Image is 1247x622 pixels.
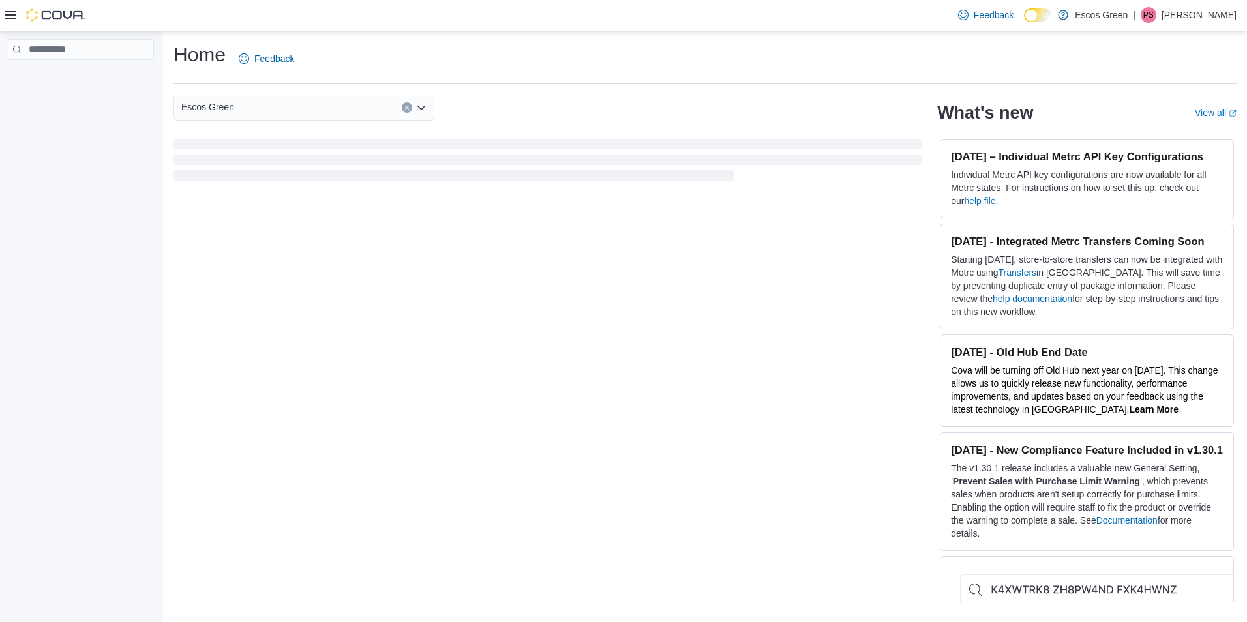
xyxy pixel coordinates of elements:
h3: [DATE] - New Compliance Feature Included in v1.30.1 [951,443,1223,456]
h3: [DATE] – Individual Metrc API Key Configurations [951,150,1223,163]
a: Feedback [233,46,299,72]
div: Peyton Sweet [1141,7,1156,23]
span: Loading [173,141,922,183]
p: Individual Metrc API key configurations are now available for all Metrc states. For instructions ... [951,168,1223,207]
span: Cova will be turning off Old Hub next year on [DATE]. This change allows us to quickly release ne... [951,365,1218,415]
a: Feedback [953,2,1019,28]
p: Escos Green [1075,7,1128,23]
span: PS [1143,7,1154,23]
span: Escos Green [181,99,234,115]
a: Learn More [1130,404,1179,415]
nav: Complex example [8,63,154,94]
a: Transfers [999,267,1037,278]
a: help file [964,196,995,206]
img: Cova [26,8,85,22]
p: The v1.30.1 release includes a valuable new General Setting, ' ', which prevents sales when produ... [951,462,1223,540]
h3: [DATE] - Old Hub End Date [951,346,1223,359]
a: help documentation [993,293,1072,304]
input: Dark Mode [1024,8,1051,22]
span: Feedback [254,52,294,65]
h2: What's new [937,102,1033,123]
p: [PERSON_NAME] [1162,7,1237,23]
a: View allExternal link [1195,108,1237,118]
span: Feedback [974,8,1014,22]
button: Clear input [402,102,412,113]
p: | [1133,7,1135,23]
p: Starting [DATE], store-to-store transfers can now be integrated with Metrc using in [GEOGRAPHIC_D... [951,253,1223,318]
svg: External link [1229,110,1237,117]
h1: Home [173,42,226,68]
strong: Prevent Sales with Purchase Limit Warning [953,476,1140,486]
a: Documentation [1096,515,1158,526]
button: Open list of options [416,102,427,113]
h3: [DATE] - Integrated Metrc Transfers Coming Soon [951,235,1223,248]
